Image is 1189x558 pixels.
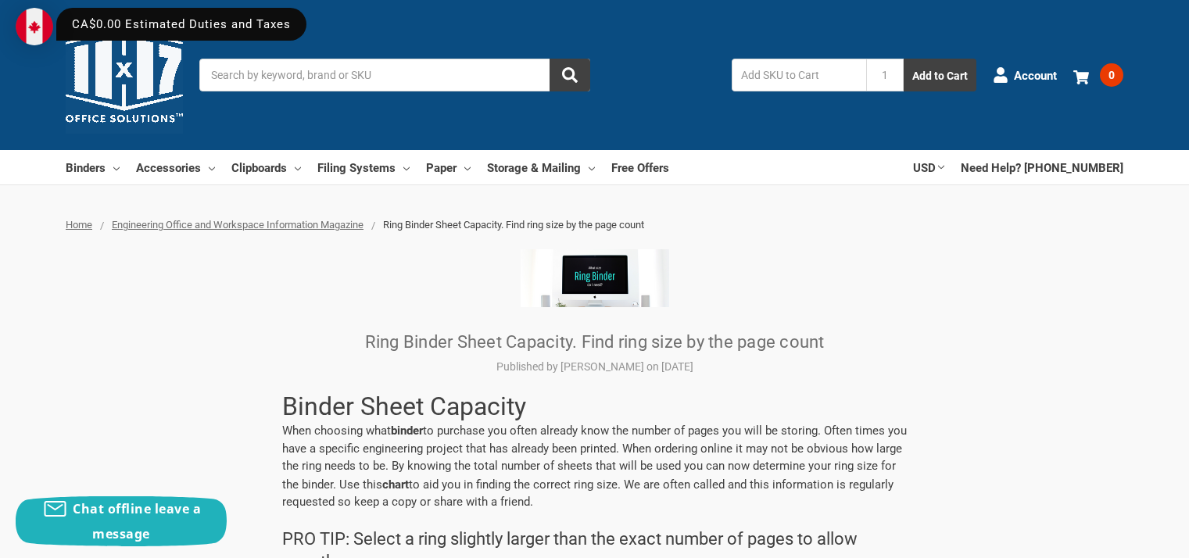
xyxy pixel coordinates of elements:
[282,421,908,511] p: When choosing what to purchase you often already know the number of pages you will be storing. Of...
[1100,63,1123,87] span: 0
[199,59,590,91] input: Search by keyword, brand or SKU
[913,150,944,184] a: USD
[16,8,53,45] img: duty and tax information for Canada
[487,150,595,184] a: Storage & Mailing
[382,476,409,492] strong: chart
[1014,66,1057,84] span: Account
[66,150,120,184] a: Binders
[365,332,825,352] a: Ring Binder Sheet Capacity. Find ring size by the page count
[282,359,908,375] p: Published by [PERSON_NAME] on [DATE]
[961,150,1123,184] a: Need Help? [PHONE_NUMBER]
[66,16,183,134] img: 11x17.com
[732,59,866,91] input: Add SKU to Cart
[611,150,669,184] a: Free Offers
[112,219,364,231] a: Engineering Office and Workspace Information Magazine
[231,150,301,184] a: Clipboards
[317,150,410,184] a: Filing Systems
[426,150,471,184] a: Paper
[993,55,1057,95] a: Account
[136,150,215,184] a: Accessories
[73,500,201,542] span: Chat offline leave a message
[904,59,976,91] button: Add to Cart
[521,249,669,307] img: Ring Binder Sheet Capacity. Find ring size by the page count
[282,392,908,421] h1: Binder Sheet Capacity
[16,496,227,546] button: Chat offline leave a message
[66,219,92,231] a: Home
[1073,55,1123,95] a: 0
[56,8,306,41] div: CA$0.00 Estimated Duties and Taxes
[391,422,423,438] strong: binder
[383,219,644,231] span: Ring Binder Sheet Capacity. Find ring size by the page count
